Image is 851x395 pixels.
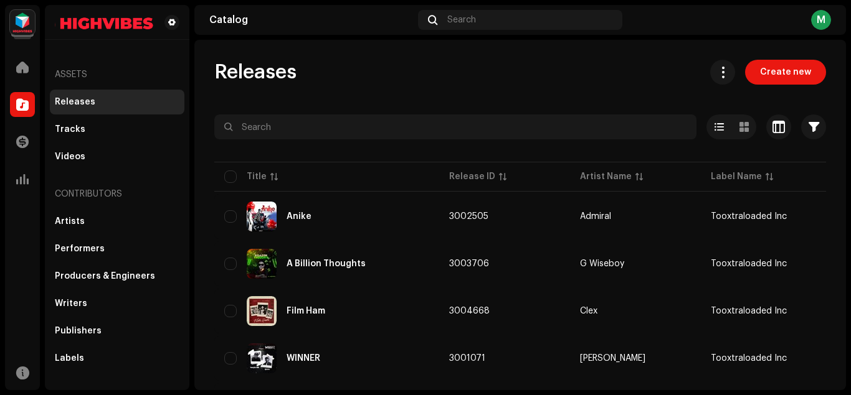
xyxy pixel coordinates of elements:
span: Dannyboi HNR [580,354,691,363]
re-m-nav-item: Publishers [50,318,184,343]
div: Label Name [711,170,762,183]
img: 7e0200c3-40da-4f49-a0ff-2186de1d3bc3 [247,202,277,231]
div: Admiral [580,212,611,221]
div: A Billion Thoughts [287,259,366,268]
div: Writers [55,299,87,309]
span: Tooxtraloaded Inc [711,354,787,363]
span: Search [447,15,476,25]
span: 3004668 [449,307,490,315]
img: 15acc7ca-36e5-4a2a-bb13-29d444e608e8 [247,249,277,279]
re-a-nav-header: Contributors [50,179,184,209]
span: 3003706 [449,259,489,268]
re-m-nav-item: Writers [50,291,184,316]
span: 3001071 [449,354,485,363]
re-m-nav-item: Performers [50,236,184,261]
div: Clex [580,307,597,315]
div: Artist Name [580,170,632,183]
re-m-nav-item: Producers & Engineers [50,264,184,289]
re-m-nav-item: Labels [50,346,184,371]
span: Releases [214,60,297,85]
img: 9b44afbf-14b3-466b-a7e0-fdebcf70e7ec [247,296,277,326]
span: Create new [760,60,811,85]
div: Producers & Engineers [55,271,155,281]
span: Admiral [580,212,691,221]
div: [PERSON_NAME] [580,354,645,363]
img: d4093022-bcd4-44a3-a5aa-2cc358ba159b [55,15,159,30]
re-m-nav-item: Artists [50,209,184,234]
button: Create new [745,60,826,85]
div: Title [247,170,267,183]
div: WINNER [287,354,320,363]
re-a-nav-header: Assets [50,60,184,90]
div: G Wiseboy [580,259,624,268]
div: Publishers [55,326,102,336]
div: Anike [287,212,311,221]
span: Clex [580,307,691,315]
div: Performers [55,244,105,254]
div: Videos [55,152,85,162]
img: 12b94e9a-6c17-43bd-9a40-3d8aefda484c [247,343,277,373]
re-m-nav-item: Videos [50,144,184,169]
div: Film Ham [287,307,325,315]
re-m-nav-item: Tracks [50,117,184,142]
div: Catalog [209,15,413,25]
div: Artists [55,216,85,226]
div: Tracks [55,124,85,134]
img: feab3aad-9b62-475c-8caf-26f15a9573ee [10,10,35,35]
div: Release ID [449,170,495,183]
div: Releases [55,97,95,107]
span: Tooxtraloaded Inc [711,212,787,221]
span: G Wiseboy [580,259,691,268]
div: Labels [55,353,84,363]
span: 3002505 [449,212,488,221]
div: M [811,10,831,30]
span: Tooxtraloaded Inc [711,259,787,268]
input: Search [214,114,696,139]
re-m-nav-item: Releases [50,90,184,114]
span: Tooxtraloaded Inc [711,307,787,315]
